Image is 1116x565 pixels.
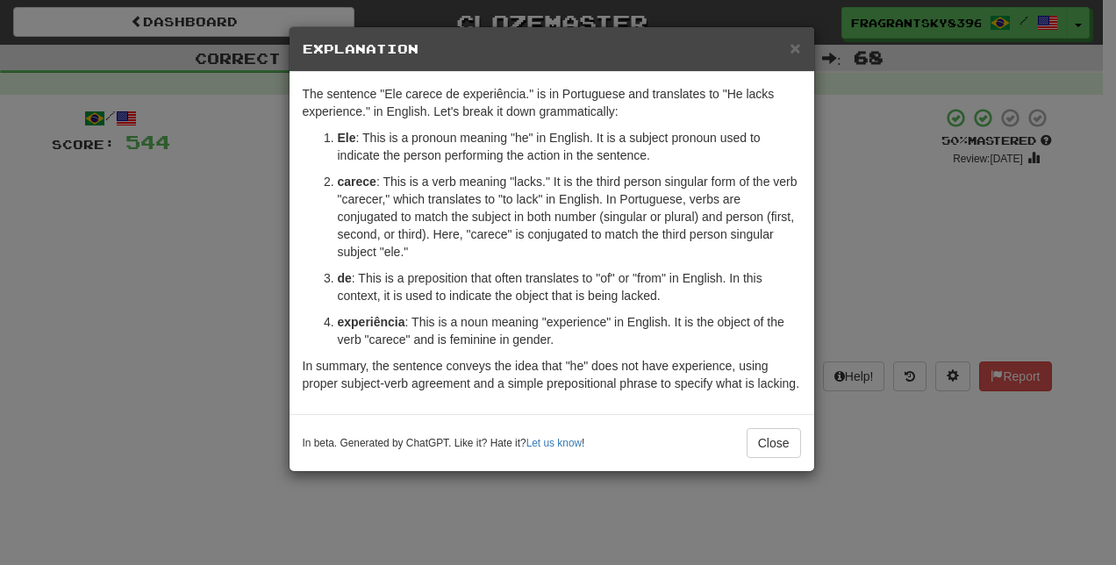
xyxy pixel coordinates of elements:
[303,357,801,392] p: In summary, the sentence conveys the idea that "he" does not have experience, using proper subjec...
[338,315,405,329] strong: experiência
[338,269,801,304] p: : This is a preposition that often translates to "of" or "from" in English. In this context, it i...
[338,129,801,164] p: : This is a pronoun meaning "he" in English. It is a subject pronoun used to indicate the person ...
[303,85,801,120] p: The sentence "Ele carece de experiência." is in Portuguese and translates to "He lacks experience...
[790,39,800,57] button: Close
[747,428,801,458] button: Close
[338,175,376,189] strong: carece
[338,271,352,285] strong: de
[338,313,801,348] p: : This is a noun meaning "experience" in English. It is the object of the verb "carece" and is fe...
[303,40,801,58] h5: Explanation
[790,38,800,58] span: ×
[526,437,582,449] a: Let us know
[338,131,356,145] strong: Ele
[303,436,585,451] small: In beta. Generated by ChatGPT. Like it? Hate it? !
[338,173,801,261] p: : This is a verb meaning "lacks." It is the third person singular form of the verb "carecer," whi...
